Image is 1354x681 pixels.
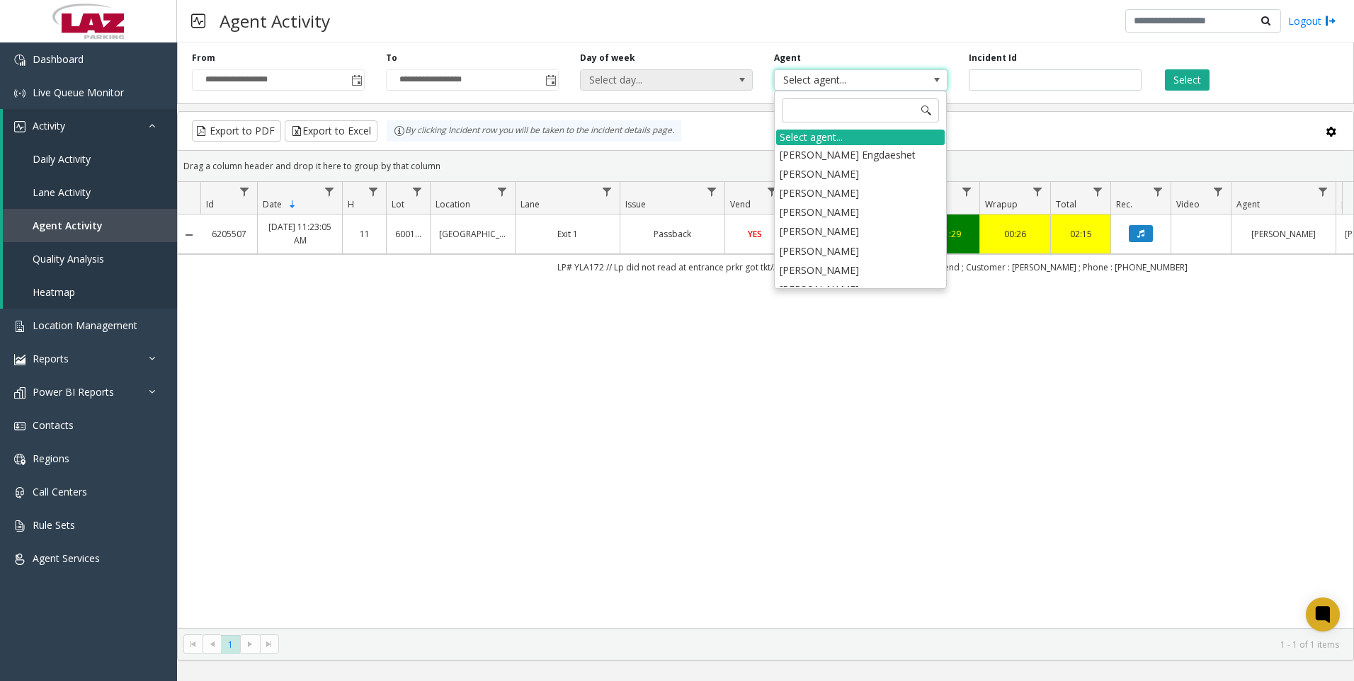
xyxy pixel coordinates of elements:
a: 01:29 [928,227,971,241]
a: Activity [3,109,177,142]
img: 'icon' [14,420,25,432]
a: Exit 1 [524,227,611,241]
img: pageIcon [191,4,205,38]
li: [PERSON_NAME] Engdaeshet [776,145,945,164]
button: Export to Excel [285,120,377,142]
a: Agent Activity [3,209,177,242]
kendo-pager-info: 1 - 1 of 1 items [288,639,1339,651]
img: 'icon' [14,121,25,132]
li: [PERSON_NAME] [776,202,945,222]
a: Dur Filter Menu [957,182,977,201]
h3: Agent Activity [212,4,337,38]
img: 'icon' [14,321,25,332]
span: Quality Analysis [33,252,104,265]
li: [PERSON_NAME] [776,164,945,183]
span: Rule Sets [33,518,75,532]
a: Heatmap [3,275,177,309]
span: Dashboard [33,52,84,66]
a: Logout [1288,13,1336,28]
a: 6205507 [209,227,249,241]
span: Select agent... [775,70,912,90]
span: Location [436,198,470,210]
span: Rec. [1116,198,1132,210]
span: Page 1 [221,635,240,654]
div: Select agent... [776,130,945,145]
span: Vend [730,198,751,210]
span: Regions [33,452,69,465]
span: Agent Services [33,551,100,565]
li: [PERSON_NAME] [776,261,945,280]
img: 'icon' [14,487,25,498]
span: Lane [520,198,540,210]
span: Power BI Reports [33,385,114,399]
a: Lot Filter Menu [408,182,427,201]
span: Select day... [581,70,718,90]
a: YES [734,227,776,241]
span: Reports [33,352,69,365]
span: Activity [33,119,65,132]
span: Video [1176,198,1200,210]
a: Passback [629,227,716,241]
span: Id [206,198,214,210]
a: Vend Filter Menu [763,182,782,201]
a: [DATE] 11:23:05 AM [266,220,334,247]
img: 'icon' [14,88,25,99]
a: 11 [351,227,377,241]
span: Toggle popup [542,70,558,90]
span: Daily Activity [33,152,91,166]
div: By clicking Incident row you will be taken to the incident details page. [387,120,681,142]
img: infoIcon.svg [394,125,405,137]
span: Toggle popup [348,70,364,90]
span: YES [748,228,762,240]
a: 00:26 [989,227,1042,241]
a: Collapse Details [178,229,200,241]
span: Lane Activity [33,185,91,199]
img: 'icon' [14,520,25,532]
a: [PERSON_NAME] [1240,227,1327,241]
label: Agent [774,52,801,64]
img: 'icon' [14,554,25,565]
button: Export to PDF [192,120,281,142]
span: Total [1056,198,1076,210]
a: Quality Analysis [3,242,177,275]
a: Id Filter Menu [235,182,254,201]
a: H Filter Menu [364,182,383,201]
span: Wrapup [985,198,1018,210]
a: Daily Activity [3,142,177,176]
span: Lot [392,198,404,210]
a: Agent Filter Menu [1314,182,1333,201]
a: Video Filter Menu [1209,182,1228,201]
span: Agent Activity [33,219,103,232]
a: [GEOGRAPHIC_DATA] [439,227,506,241]
a: Total Filter Menu [1088,182,1108,201]
a: 600154 [395,227,421,241]
li: [PERSON_NAME] [776,241,945,261]
span: Live Queue Monitor [33,86,124,99]
label: Day of week [580,52,635,64]
li: [PERSON_NAME] [776,222,945,241]
a: Wrapup Filter Menu [1028,182,1047,201]
img: 'icon' [14,387,25,399]
span: Issue [625,198,646,210]
label: To [386,52,397,64]
span: Contacts [33,418,74,432]
label: From [192,52,215,64]
li: [PERSON_NAME] [776,280,945,299]
span: Sortable [287,199,298,210]
li: [PERSON_NAME] [776,183,945,202]
a: Location Filter Menu [493,182,512,201]
a: 02:15 [1059,227,1102,241]
a: Lane Activity [3,176,177,209]
img: logout [1325,13,1336,28]
span: Location Management [33,319,137,332]
span: Agent [1236,198,1260,210]
span: Heatmap [33,285,75,299]
span: Call Centers [33,485,87,498]
img: 'icon' [14,55,25,66]
img: 'icon' [14,354,25,365]
div: Drag a column header and drop it here to group by that column [178,154,1353,178]
a: Lane Filter Menu [598,182,617,201]
label: Incident Id [969,52,1017,64]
